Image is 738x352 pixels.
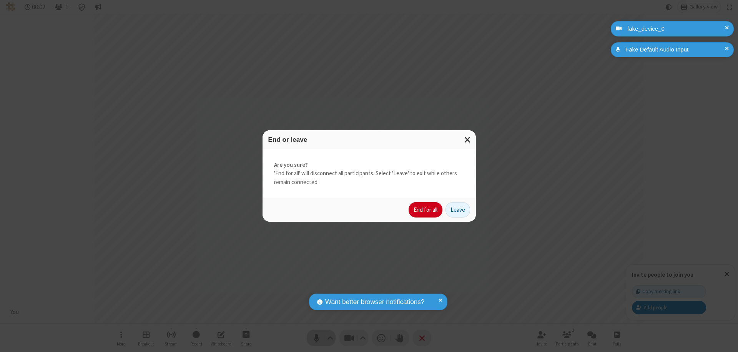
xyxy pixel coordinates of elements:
[409,202,442,218] button: End for all
[325,297,424,307] span: Want better browser notifications?
[625,25,728,33] div: fake_device_0
[268,136,470,143] h3: End or leave
[274,161,464,169] strong: Are you sure?
[263,149,476,198] div: 'End for all' will disconnect all participants. Select 'Leave' to exit while others remain connec...
[445,202,470,218] button: Leave
[623,45,728,54] div: Fake Default Audio Input
[460,130,476,149] button: Close modal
